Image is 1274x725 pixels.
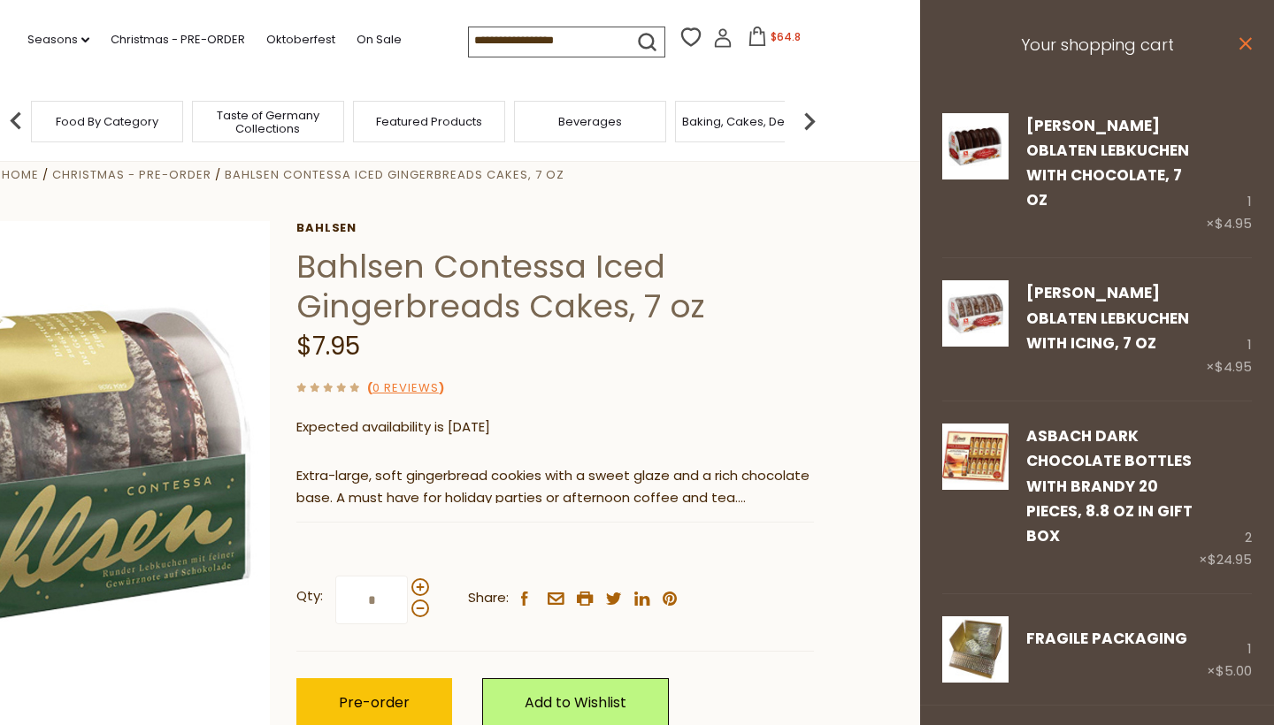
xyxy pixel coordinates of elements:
h1: Bahlsen Contessa Iced Gingerbreads Cakes, 7 oz [296,247,814,326]
a: FRAGILE Packaging [1026,628,1187,649]
a: Christmas - PRE-ORDER [111,30,245,50]
a: Asbach Dark Chocolate Bottles with Brandy 20 pieces, 8.8 oz in Gift Box [1026,425,1193,546]
p: Extra-large, soft gingerbread cookies with a sweet glaze and a rich chocolate base. A must have f... [296,465,814,509]
a: 0 Reviews [372,379,439,398]
a: Baking, Cakes, Desserts [682,115,819,128]
span: $64.8 [771,29,801,44]
a: Featured Products [376,115,482,128]
p: Expected availability is [DATE] [296,416,814,439]
span: $4.95 [1215,357,1252,376]
a: Taste of Germany Collections [197,109,339,135]
a: Seasons [27,30,89,50]
a: Weiss Oblaten Lebkuchen with Chocolate [942,113,1009,236]
div: 2 × [1199,424,1252,571]
a: Asbach Dark Chocolate Bottles with Brandy 20 pieces, 8.8 oz in Gift Box [942,424,1009,571]
span: $24.95 [1208,550,1252,569]
img: Asbach Dark Chocolate Bottles with Brandy 20 pieces, 8.8 oz in Gift Box [942,424,1009,490]
div: 1 × [1206,113,1252,236]
img: Weiss Oblaten Lebkuchen with Icing [942,280,1009,347]
a: Beverages [558,115,622,128]
div: 1 × [1207,616,1252,683]
a: Christmas - PRE-ORDER [52,166,211,183]
span: Share: [468,587,509,609]
span: Pre-order [339,692,410,713]
a: Oktoberfest [266,30,335,50]
a: Bahlsen Contessa Iced Gingerbreads Cakes, 7 oz [225,166,564,183]
img: next arrow [792,103,827,139]
a: [PERSON_NAME] Oblaten Lebkuchen with Icing, 7 oz [1026,282,1189,354]
a: Home [2,166,39,183]
img: Weiss Oblaten Lebkuchen with Chocolate [942,113,1009,179]
a: [PERSON_NAME] Oblaten Lebkuchen with Chocolate, 7 oz [1026,115,1189,211]
img: FRAGILE Packaging [942,616,1009,683]
a: Food By Category [56,115,158,128]
div: 1 × [1206,280,1252,378]
a: Bahlsen [296,221,814,235]
a: On Sale [357,30,402,50]
strong: Qty: [296,585,323,607]
span: $5.00 [1216,661,1252,680]
span: $4.95 [1215,214,1252,233]
span: $7.95 [296,329,360,363]
button: $64.8 [736,27,811,53]
a: Weiss Oblaten Lebkuchen with Icing [942,280,1009,378]
input: Qty: [335,576,408,624]
span: ( ) [367,379,444,396]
